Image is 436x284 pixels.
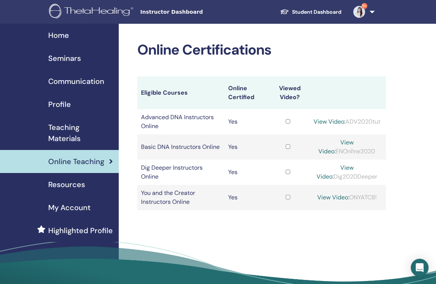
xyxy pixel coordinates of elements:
[137,185,224,210] td: You and the Creator Instructors Online
[137,76,224,109] th: Eligible Courses
[48,53,81,64] span: Seminars
[140,8,252,16] span: Instructor Dashboard
[224,160,268,185] td: Yes
[48,122,113,144] span: Teaching Materials
[411,259,429,277] div: Open Intercom Messenger
[311,193,382,202] div: ONYATC8!
[317,164,354,180] a: View Video:
[137,134,224,160] td: Basic DNA Instructors Online
[48,30,69,41] span: Home
[318,138,354,155] a: View Video:
[224,109,268,134] td: Yes
[49,4,136,20] img: logo.png
[224,76,268,109] th: Online Certified
[137,109,224,134] td: Advanced DNA Instructors Online
[137,42,386,59] h2: Online Certifications
[224,134,268,160] td: Yes
[274,5,347,19] a: Student Dashboard
[48,225,113,236] span: Highlighted Profile
[48,99,71,110] span: Profile
[268,76,308,109] th: Viewed Video?
[317,193,349,201] a: View Video:
[48,156,104,167] span: Online Teaching
[314,118,345,125] a: View Video:
[361,3,367,9] span: 9+
[353,6,365,18] img: default.jpg
[311,117,382,126] div: ADV2020tut
[311,163,382,181] div: Dig2020Deeper
[48,179,85,190] span: Resources
[224,185,268,210] td: Yes
[137,160,224,185] td: Dig Deeper Instructors Online
[48,76,104,87] span: Communication
[280,9,289,15] img: graduation-cap-white.svg
[48,202,91,213] span: My Account
[311,138,382,156] div: ENOnl!ne2020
